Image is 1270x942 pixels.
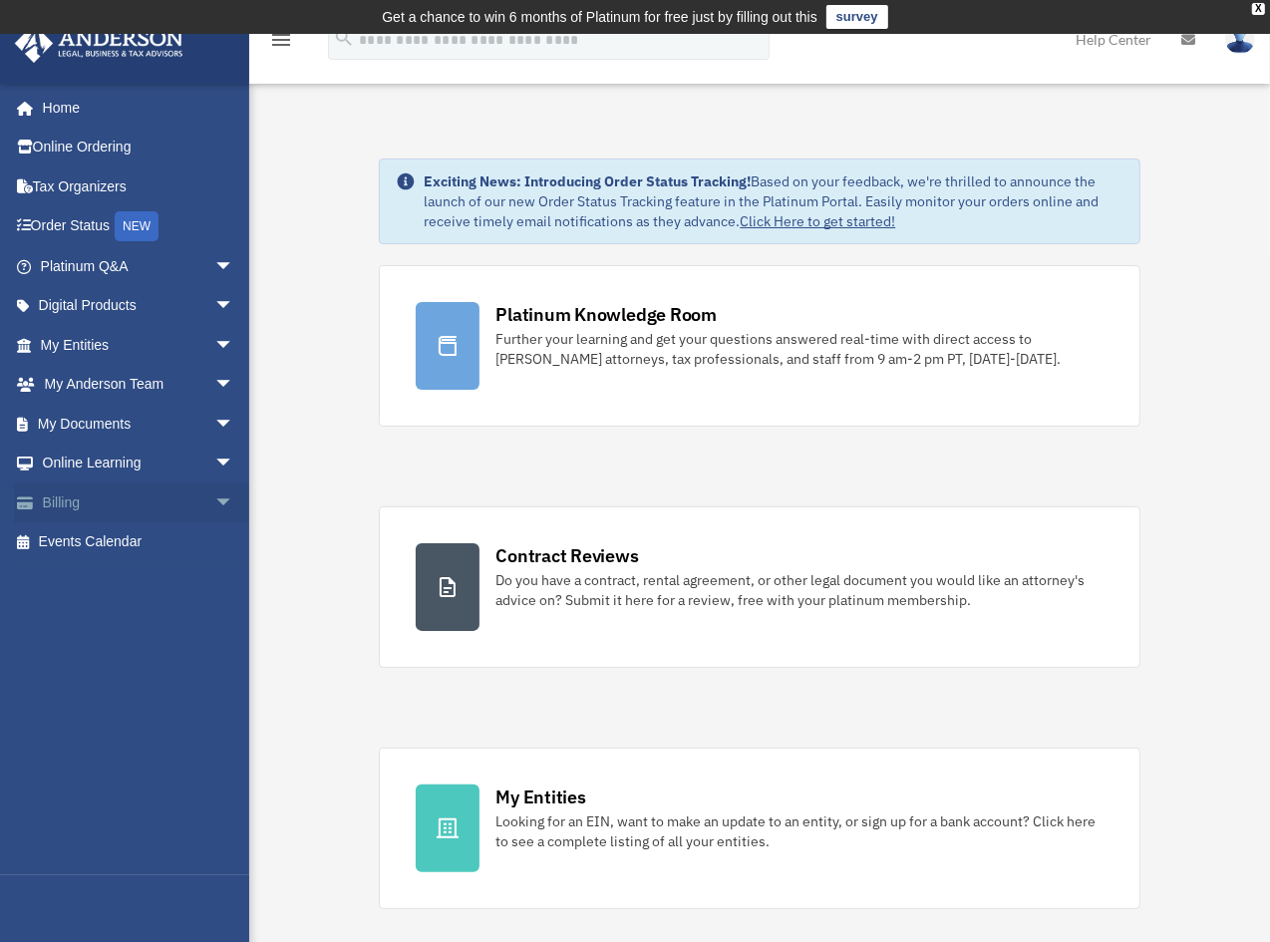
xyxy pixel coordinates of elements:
div: Based on your feedback, we're thrilled to announce the launch of our new Order Status Tracking fe... [424,171,1122,231]
div: Looking for an EIN, want to make an update to an entity, or sign up for a bank account? Click her... [495,811,1103,851]
a: My Entitiesarrow_drop_down [14,325,264,365]
a: Home [14,88,254,128]
a: Platinum Q&Aarrow_drop_down [14,246,264,286]
a: Billingarrow_drop_down [14,482,264,522]
div: Contract Reviews [495,543,638,568]
strong: Exciting News: Introducing Order Status Tracking! [424,172,751,190]
a: Digital Productsarrow_drop_down [14,286,264,326]
a: Tax Organizers [14,166,264,206]
span: arrow_drop_down [214,444,254,484]
i: search [333,27,355,49]
a: Contract Reviews Do you have a contract, rental agreement, or other legal document you would like... [379,506,1139,668]
span: arrow_drop_down [214,325,254,366]
div: Platinum Knowledge Room [495,302,717,327]
a: Events Calendar [14,522,264,562]
img: Anderson Advisors Platinum Portal [9,24,189,63]
div: NEW [115,211,159,241]
span: arrow_drop_down [214,482,254,523]
a: Platinum Knowledge Room Further your learning and get your questions answered real-time with dire... [379,265,1139,427]
span: arrow_drop_down [214,404,254,445]
a: Online Ordering [14,128,264,167]
a: Online Learningarrow_drop_down [14,444,264,483]
div: close [1252,3,1265,15]
span: arrow_drop_down [214,365,254,406]
a: My Documentsarrow_drop_down [14,404,264,444]
a: survey [826,5,888,29]
a: My Entities Looking for an EIN, want to make an update to an entity, or sign up for a bank accoun... [379,748,1139,909]
a: Order StatusNEW [14,206,264,247]
a: menu [269,35,293,52]
div: Get a chance to win 6 months of Platinum for free just by filling out this [382,5,817,29]
i: menu [269,28,293,52]
div: My Entities [495,785,585,809]
span: arrow_drop_down [214,286,254,327]
div: Further your learning and get your questions answered real-time with direct access to [PERSON_NAM... [495,329,1103,369]
img: User Pic [1225,25,1255,54]
div: Do you have a contract, rental agreement, or other legal document you would like an attorney's ad... [495,570,1103,610]
a: My Anderson Teamarrow_drop_down [14,365,264,405]
span: arrow_drop_down [214,246,254,287]
a: Click Here to get started! [740,212,895,230]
